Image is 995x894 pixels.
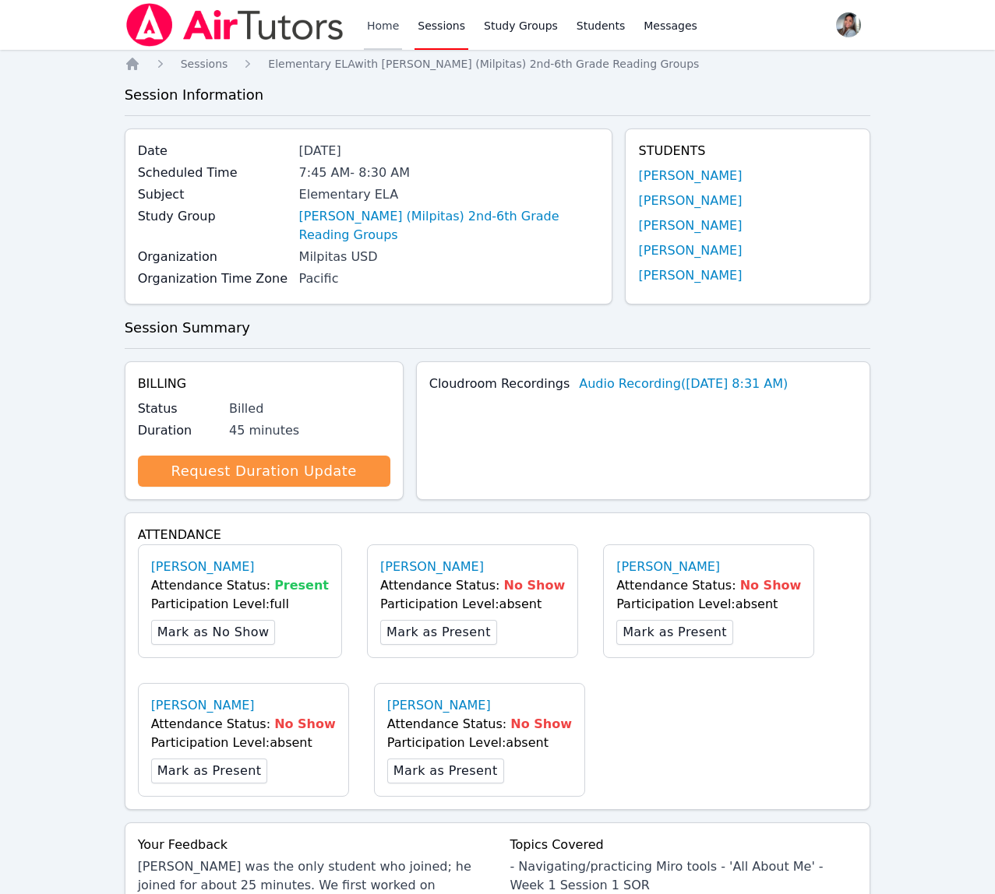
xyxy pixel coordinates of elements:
div: Attendance Status: [380,576,565,595]
button: Mark as Present [380,620,497,645]
img: Air Tutors [125,3,345,47]
span: No Show [504,578,566,593]
nav: Breadcrumb [125,56,871,72]
a: [PERSON_NAME] [638,192,742,210]
div: Billed [229,399,390,418]
label: Status [138,399,220,418]
div: Elementary ELA [299,185,600,204]
div: Participation Level: absent [151,734,336,752]
div: Participation Level: absent [616,595,801,614]
span: Sessions [181,58,228,70]
div: Attendance Status: [616,576,801,595]
a: [PERSON_NAME] (Milpitas) 2nd-6th Grade Reading Groups [299,207,600,245]
div: Attendance Status: [151,715,336,734]
div: Attendance Status: [387,715,572,734]
a: Audio Recording([DATE] 8:31 AM) [579,375,788,393]
h4: Billing [138,375,390,393]
label: Date [138,142,290,160]
button: Mark as Present [616,620,733,645]
div: Participation Level: absent [387,734,572,752]
label: Organization [138,248,290,266]
h4: Students [638,142,857,160]
button: Mark as Present [387,758,504,783]
span: No Show [510,716,572,731]
a: [PERSON_NAME] [638,216,742,235]
a: [PERSON_NAME] [616,558,720,576]
label: Duration [138,421,220,440]
label: Scheduled Time [138,164,290,182]
div: Your Feedback [138,836,485,854]
a: [PERSON_NAME] [380,558,484,576]
span: Messages [644,18,697,33]
div: Participation Level: full [151,595,329,614]
a: Sessions [181,56,228,72]
label: Organization Time Zone [138,269,290,288]
label: Cloudroom Recordings [429,375,570,393]
a: Request Duration Update [138,456,390,487]
a: [PERSON_NAME] [638,167,742,185]
a: [PERSON_NAME] [151,696,255,715]
div: 7:45 AM - 8:30 AM [299,164,600,182]
h3: Session Summary [125,317,871,339]
div: [DATE] [299,142,600,160]
span: Present [274,578,329,593]
div: Topics Covered [510,836,858,854]
span: No Show [740,578,802,593]
div: Attendance Status: [151,576,329,595]
button: Mark as Present [151,758,268,783]
h4: Attendance [138,526,858,544]
label: Subject [138,185,290,204]
a: [PERSON_NAME] [151,558,255,576]
h3: Session Information [125,84,871,106]
label: Study Group [138,207,290,226]
div: Participation Level: absent [380,595,565,614]
div: Milpitas USD [299,248,600,266]
div: Pacific [299,269,600,288]
div: 45 minutes [229,421,390,440]
span: No Show [274,716,336,731]
a: [PERSON_NAME] [638,266,742,285]
button: Mark as No Show [151,620,276,645]
a: [PERSON_NAME] [387,696,491,715]
a: Elementary ELAwith [PERSON_NAME] (Milpitas) 2nd-6th Grade Reading Groups [268,56,699,72]
a: [PERSON_NAME] [638,241,742,260]
span: Elementary ELA with [PERSON_NAME] (Milpitas) 2nd-6th Grade Reading Groups [268,58,699,70]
